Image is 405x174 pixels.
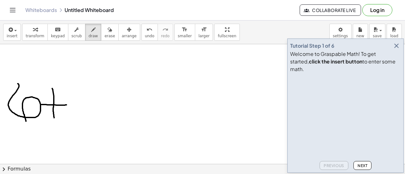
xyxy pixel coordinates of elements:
button: format_sizesmaller [174,24,195,41]
span: larger [198,34,209,38]
span: keypad [51,34,65,38]
button: insert [3,24,21,41]
span: scrub [72,34,82,38]
i: format_size [182,26,188,33]
button: load [387,24,402,41]
button: redoredo [158,24,173,41]
button: fullscreen [214,24,240,41]
div: Tutorial Step 1 of 6 [290,42,334,50]
span: draw [89,34,98,38]
button: format_sizelarger [195,24,213,41]
span: transform [26,34,44,38]
i: undo [146,26,153,33]
span: settings [333,34,348,38]
button: new [353,24,368,41]
b: click the insert button [309,58,362,65]
span: redo [161,34,170,38]
span: Collaborate Live [305,7,356,13]
button: keyboardkeypad [47,24,68,41]
span: Next [358,163,367,168]
button: Toggle navigation [8,5,18,15]
button: erase [101,24,118,41]
i: keyboard [55,26,61,33]
i: format_size [201,26,207,33]
span: insert [7,34,17,38]
button: settings [329,24,352,41]
span: fullscreen [218,34,236,38]
button: Collaborate Live [300,4,361,16]
button: arrange [118,24,140,41]
button: Log in [362,4,392,16]
span: erase [104,34,115,38]
span: load [390,34,398,38]
span: undo [145,34,154,38]
span: save [373,34,382,38]
a: Whiteboards [25,7,57,13]
span: smaller [178,34,192,38]
span: new [356,34,364,38]
button: undoundo [141,24,158,41]
button: transform [22,24,48,41]
button: scrub [68,24,85,41]
div: Welcome to Graspable Math! To get started, to enter some math. [290,50,401,73]
button: Next [353,161,371,170]
i: redo [162,26,168,33]
button: draw [85,24,102,41]
button: save [369,24,385,41]
span: arrange [122,34,137,38]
